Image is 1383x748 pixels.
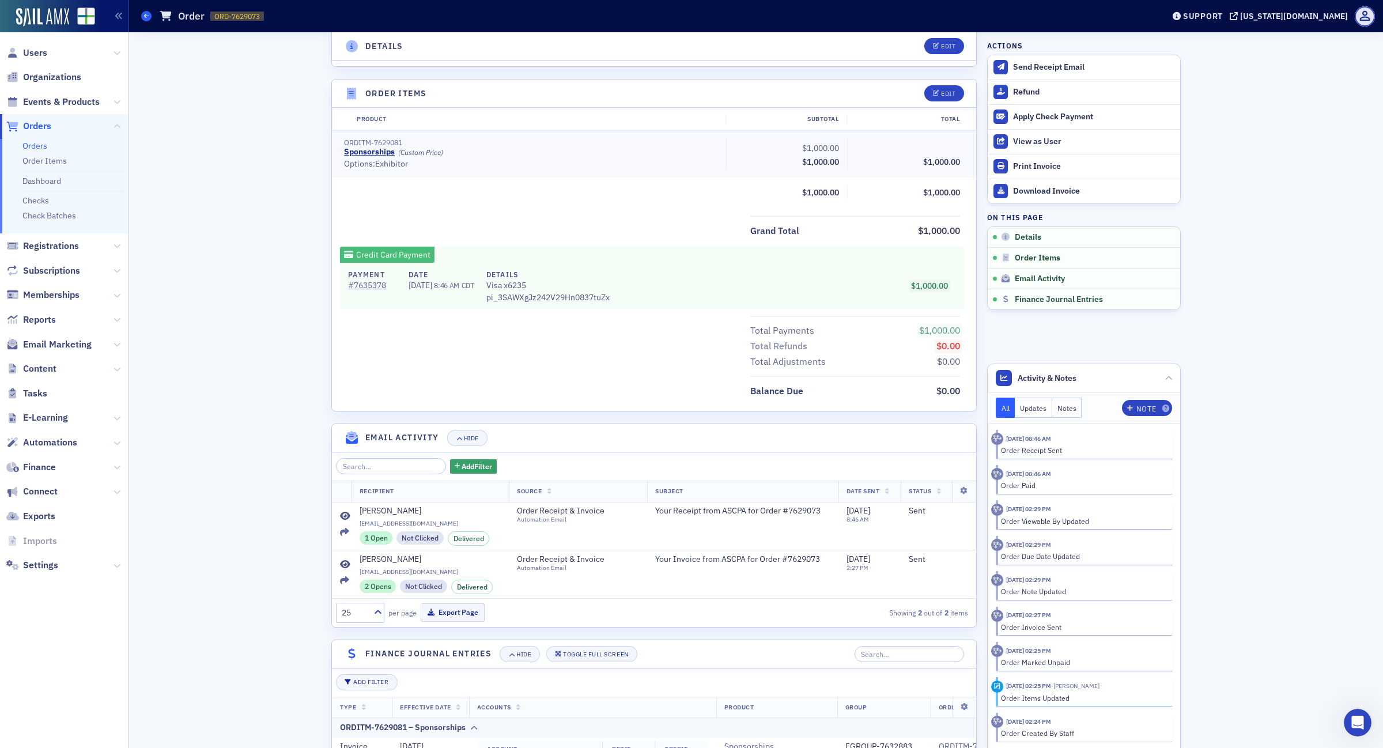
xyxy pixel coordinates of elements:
a: Users [6,47,47,59]
div: Print Invoice [1013,161,1174,172]
a: Memberships [6,289,80,301]
div: Not Clicked [400,580,447,592]
span: Order Item [939,703,977,711]
div: Activity [991,610,1003,622]
button: AddFilter [450,459,497,474]
button: Help [154,360,231,406]
span: E-Learning [23,411,68,424]
a: SailAMX [16,8,69,27]
span: Email Marketing [23,338,92,351]
div: Close [198,18,219,39]
div: Activity [991,574,1003,586]
span: [DATE] [847,554,870,564]
button: Edit [924,85,964,101]
div: [US_STATE][DOMAIN_NAME] [1240,11,1348,21]
a: #7635378 [348,279,396,292]
a: Order Items [22,156,67,166]
button: All [996,398,1015,418]
span: Balance Due [750,384,807,398]
a: Download Invoice [988,179,1180,203]
span: Effective Date [400,703,451,711]
a: [PERSON_NAME] [360,506,501,516]
span: Settings [23,559,58,572]
span: Profile [1355,6,1375,27]
a: Connect [6,485,58,498]
div: Hide [516,651,531,658]
span: Organizations [23,71,81,84]
strong: 2 [916,607,924,618]
button: Send Receipt Email [988,55,1180,80]
time: 9/17/2025 02:24 PM [1006,717,1051,726]
time: 9/23/2025 08:46 AM [1006,435,1051,443]
a: Reports [6,313,56,326]
div: Send us a messageWe typically reply in under 10 minutes [12,221,219,265]
a: Finance [6,461,56,474]
span: Connect [23,485,58,498]
span: ORD-7629073 [214,12,260,21]
span: Your Invoice from ASCPA for Order #7629073 [655,554,820,565]
div: 2 Opens [360,580,396,592]
div: Activity [991,539,1003,551]
div: Toggle Full Screen [563,651,628,658]
span: Messages [96,388,135,396]
span: [EMAIL_ADDRESS][DOMAIN_NAME] [360,520,501,527]
span: Grand Total [750,224,803,238]
span: [DATE] [409,280,434,290]
div: Activity [991,681,1003,693]
div: Refund [1013,87,1174,97]
span: Home [25,388,51,396]
button: Add Filter [336,674,397,690]
a: Subscriptions [6,265,80,277]
div: Grand Total [750,224,799,238]
h1: Order [178,9,205,23]
span: 8:46 AM [434,281,459,290]
img: logo [23,22,72,40]
span: Product [724,703,754,711]
div: Status: All Systems OperationalUpdated [DATE] 08:11 EDT [12,271,218,314]
div: Automation Email [517,516,622,523]
span: Subscriptions [23,265,80,277]
div: Order Invoice Sent [1001,622,1164,632]
span: $0.00 [936,385,960,396]
span: Content [23,362,56,375]
span: Finance Journal Entries [1015,294,1103,305]
time: 9/17/2025 02:25 PM [1006,647,1051,655]
a: Organizations [6,71,81,84]
p: How can we help? [23,121,207,141]
div: Order Items Updated [1001,693,1164,703]
div: Product [349,115,725,124]
a: Sponsorships [344,147,395,157]
div: Send Receipt Email [1013,62,1174,73]
div: Balance Due [750,384,803,398]
span: $1,000.00 [802,187,839,198]
button: [US_STATE][DOMAIN_NAME] [1230,12,1352,20]
span: Automations [23,436,77,449]
span: Subject [655,487,683,495]
div: Edit [941,43,955,50]
div: (Custom Price) [398,148,443,157]
span: Total Payments [750,324,818,338]
div: Not Clicked [396,531,444,544]
a: Automations [6,436,77,449]
div: Activity [991,433,1003,445]
div: Credit Card Payment [340,247,434,263]
span: Status [909,487,931,495]
a: View Homepage [69,7,95,27]
div: Order Note Updated [1001,586,1164,596]
time: 9/17/2025 02:29 PM [1006,505,1051,513]
span: Reports [23,313,56,326]
button: Notes [1052,398,1082,418]
button: Toggle Full Screen [546,646,637,662]
span: $1,000.00 [923,157,960,167]
div: ORDITM-7629081 [344,138,718,147]
span: Search for help [24,330,93,342]
div: We typically reply in under 10 minutes [24,243,192,255]
button: Note [1122,400,1172,416]
div: Apply Check Payment [1013,112,1174,122]
span: Tasks [23,387,47,400]
span: Email Activity [1015,274,1065,284]
a: Checks [22,195,49,206]
button: Updates [1015,398,1052,418]
div: Sent [909,506,968,516]
button: Hide [500,646,540,662]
